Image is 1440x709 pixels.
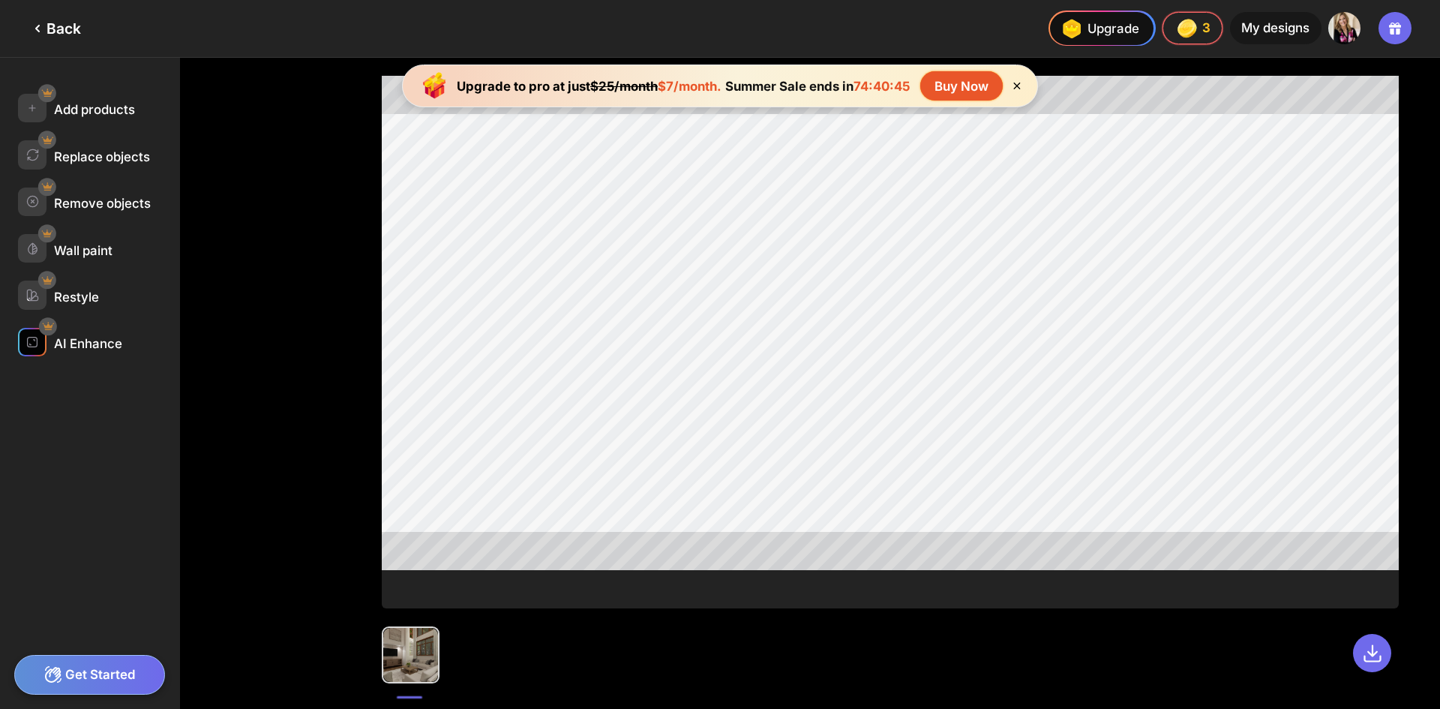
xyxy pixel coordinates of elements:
[1202,21,1212,35] span: 3
[658,79,721,94] span: $7/month.
[54,196,151,211] div: Remove objects
[457,79,721,94] div: Upgrade to pro at just
[1230,12,1321,44] div: My designs
[14,655,165,695] div: Get Started
[1057,14,1085,43] img: upgrade-nav-btn-icon.gif
[1328,12,1360,44] img: McCarty_J%2020_1_pp.jpg
[721,79,913,94] div: Summer Sale ends in
[54,243,112,258] div: Wall paint
[54,336,122,351] div: AI Enhance
[853,79,910,94] span: 74:40:45
[28,20,81,38] div: Back
[54,290,99,305] div: Restyle
[54,149,150,164] div: Replace objects
[590,79,658,94] span: $25/month
[417,68,453,104] img: upgrade-banner-new-year-icon.gif
[54,102,135,117] div: Add products
[1057,14,1139,43] div: Upgrade
[920,71,1003,101] div: Buy Now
